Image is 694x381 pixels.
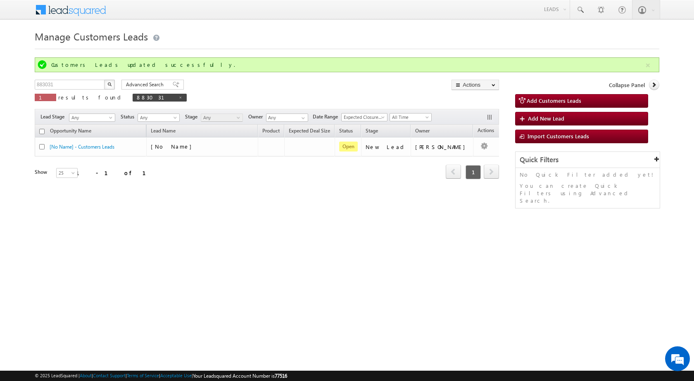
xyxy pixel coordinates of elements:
[40,113,68,121] span: Lead Stage
[35,30,148,43] span: Manage Customers Leads
[50,144,114,150] a: [No Name] - Customers Leads
[390,113,432,121] a: All Time
[313,113,341,121] span: Date Range
[43,43,139,54] div: Chat with us now
[135,4,155,24] div: Minimize live chat window
[58,94,124,101] span: results found
[201,114,240,121] span: Any
[121,113,138,121] span: Status
[201,114,243,122] a: Any
[160,373,192,378] a: Acceptable Use
[138,114,177,121] span: Any
[275,373,287,379] span: 77516
[35,168,50,176] div: Show
[151,143,196,150] span: [No Name]
[185,113,201,121] span: Stage
[127,373,159,378] a: Terms of Service
[484,166,499,179] a: next
[609,81,645,89] span: Collapse Panel
[473,126,498,137] span: Actions
[446,166,461,179] a: prev
[289,128,330,134] span: Expected Deal Size
[415,128,430,134] span: Owner
[361,126,382,137] a: Stage
[335,126,357,137] a: Status
[528,115,564,122] span: Add New Lead
[39,129,45,134] input: Check all records
[147,126,180,137] span: Lead Name
[452,80,499,90] button: Actions
[93,373,126,378] a: Contact Support
[14,43,35,54] img: d_60004797649_company_0_60004797649
[342,114,385,121] span: Expected Closure Date
[107,82,112,86] img: Search
[56,168,78,178] a: 25
[80,373,92,378] a: About
[415,143,469,151] div: [PERSON_NAME]
[339,142,358,151] span: Open
[39,94,52,101] span: 1
[341,113,387,121] a: Expected Closure Date
[50,128,91,134] span: Opportunity Name
[516,152,660,168] div: Quick Filters
[527,97,581,104] span: Add Customers Leads
[11,76,151,247] textarea: Type your message and hit 'Enter'
[266,114,308,122] input: Type to Search
[248,113,266,121] span: Owner
[138,114,180,122] a: Any
[137,94,174,101] span: 883031
[520,182,656,204] p: You can create Quick Filters using Advanced Search.
[520,171,656,178] p: No Quick Filter added yet!
[297,114,307,122] a: Show All Items
[69,114,115,122] a: Any
[262,128,280,134] span: Product
[46,126,95,137] a: Opportunity Name
[69,114,112,121] span: Any
[484,165,499,179] span: next
[366,128,378,134] span: Stage
[193,373,287,379] span: Your Leadsquared Account Number is
[57,169,78,177] span: 25
[366,143,407,151] div: New Lead
[112,254,150,265] em: Start Chat
[528,133,589,140] span: Import Customers Leads
[126,81,166,88] span: Advanced Search
[285,126,334,137] a: Expected Deal Size
[35,372,287,380] span: © 2025 LeadSquared | | | | |
[51,61,644,69] div: Customers Leads updated successfully.
[446,165,461,179] span: prev
[466,165,481,179] span: 1
[390,114,429,121] span: All Time
[76,168,156,177] div: 1 - 1 of 1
